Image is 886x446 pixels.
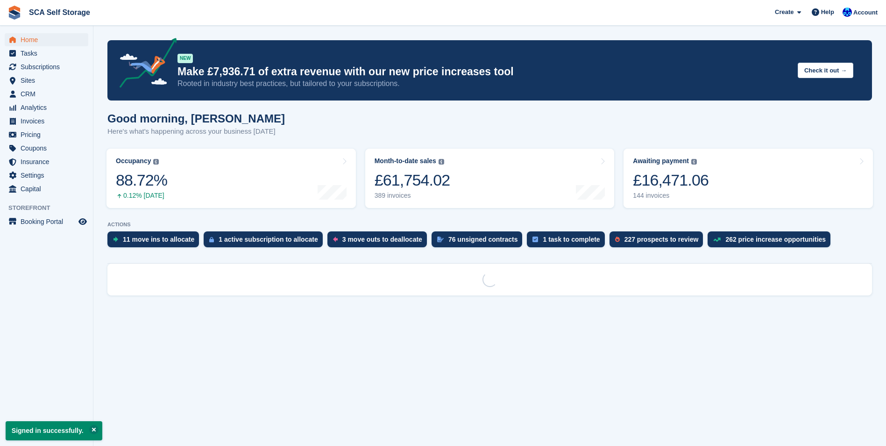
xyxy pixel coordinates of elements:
a: menu [5,142,88,155]
div: Awaiting payment [633,157,689,165]
a: 262 price increase opportunities [708,231,835,252]
span: Pricing [21,128,77,141]
a: 11 move ins to allocate [107,231,204,252]
a: menu [5,128,88,141]
p: Rooted in industry best practices, but tailored to your subscriptions. [177,79,790,89]
a: menu [5,215,88,228]
span: Capital [21,182,77,195]
p: Here's what's happening across your business [DATE] [107,126,285,137]
a: menu [5,33,88,46]
img: icon-info-grey-7440780725fd019a000dd9b08b2336e03edf1995a4989e88bcd33f0948082b44.svg [439,159,444,165]
a: menu [5,101,88,114]
p: ACTIONS [107,222,872,228]
a: menu [5,182,88,195]
div: 0.12% [DATE] [116,192,167,200]
img: contract_signature_icon-13c848040528278c33f63329250d36e43548de30e8caae1d1a13099fd9432cc5.svg [437,237,444,242]
span: CRM [21,87,77,101]
span: Analytics [21,101,77,114]
div: 1 active subscription to allocate [219,236,318,243]
div: 3 move outs to deallocate [342,236,422,243]
h1: Good morning, [PERSON_NAME] [107,112,285,125]
a: menu [5,87,88,101]
a: 3 move outs to deallocate [327,231,432,252]
a: Occupancy 88.72% 0.12% [DATE] [106,149,356,208]
div: £61,754.02 [375,171,450,190]
a: 76 unsigned contracts [432,231,527,252]
span: Account [853,8,878,17]
a: menu [5,60,88,73]
a: menu [5,155,88,168]
img: prospect-51fa495bee0391a8d652442698ab0144808aea92771e9ea1ae160a38d050c398.svg [615,237,620,242]
a: 1 active subscription to allocate [204,231,327,252]
span: Booking Portal [21,215,77,228]
span: Invoices [21,115,77,128]
span: Settings [21,169,77,182]
img: move_ins_to_allocate_icon-fdf77a2bb77ea45bf5b3d319d69a93e2d87916cf1d5bf7949dd705db3b84f3ca.svg [113,237,118,242]
div: NEW [177,54,193,63]
p: Signed in successfully. [6,421,102,440]
a: Preview store [77,216,88,227]
span: Tasks [21,47,77,60]
span: Home [21,33,77,46]
span: Sites [21,74,77,87]
a: 227 prospects to review [610,231,708,252]
button: Check it out → [798,63,853,78]
img: active_subscription_to_allocate_icon-d502201f5373d7db506a760aba3b589e785aa758c864c3986d89f69b8ff3... [209,237,214,243]
a: menu [5,47,88,60]
div: £16,471.06 [633,171,709,190]
div: Occupancy [116,157,151,165]
img: icon-info-grey-7440780725fd019a000dd9b08b2336e03edf1995a4989e88bcd33f0948082b44.svg [691,159,697,165]
img: move_outs_to_deallocate_icon-f764333ba52eb49d3ac5e1228854f67142a1ed5810a6f6cc68b1a99e826820c5.svg [333,237,338,242]
span: Subscriptions [21,60,77,73]
img: icon-info-grey-7440780725fd019a000dd9b08b2336e03edf1995a4989e88bcd33f0948082b44.svg [153,159,159,165]
div: 11 move ins to allocate [123,236,194,243]
img: price_increase_opportunities-93ffe204e8149a01c8c9dc8f82e8f89637d9d84a8eef4429ea346261dce0b2c0.svg [713,237,721,242]
span: Create [775,7,794,17]
a: menu [5,74,88,87]
a: SCA Self Storage [25,5,94,20]
div: 1 task to complete [543,236,600,243]
img: stora-icon-8386f47178a22dfd0bd8f6a31ec36ba5ce8667c1dd55bd0f319d3a0aa187defe.svg [7,6,21,20]
div: 389 invoices [375,192,450,200]
a: Awaiting payment £16,471.06 144 invoices [624,149,873,208]
span: Help [821,7,834,17]
div: 262 price increase opportunities [725,236,826,243]
a: menu [5,169,88,182]
div: 76 unsigned contracts [448,236,518,243]
a: 1 task to complete [527,231,609,252]
a: Month-to-date sales £61,754.02 389 invoices [365,149,615,208]
div: Month-to-date sales [375,157,436,165]
div: 88.72% [116,171,167,190]
span: Coupons [21,142,77,155]
img: task-75834270c22a3079a89374b754ae025e5fb1db73e45f91037f5363f120a921f8.svg [532,237,538,242]
p: Make £7,936.71 of extra revenue with our new price increases tool [177,65,790,79]
div: 227 prospects to review [624,236,699,243]
div: 144 invoices [633,192,709,200]
span: Insurance [21,155,77,168]
a: menu [5,115,88,128]
img: Kelly Neesham [843,7,852,17]
img: price-adjustments-announcement-icon-8257ccfd72463d97f412b2fc003d46551f7dbcb40ab6d574587a9cd5c0d94... [112,38,177,91]
span: Storefront [8,203,93,213]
